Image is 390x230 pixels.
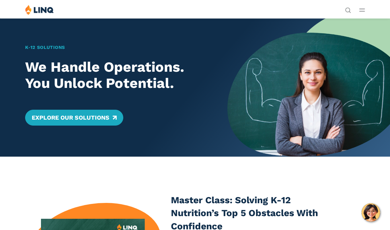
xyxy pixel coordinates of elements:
[25,5,54,15] img: LINQ | K‑12 Software
[25,110,123,126] a: Explore Our Solutions
[345,7,351,13] button: Open Search Bar
[345,5,351,13] nav: Utility Navigation
[359,6,365,14] button: Open Main Menu
[227,18,390,157] img: Home Banner
[362,203,380,222] button: Hello, have a question? Let’s chat.
[25,59,212,91] h2: We Handle Operations. You Unlock Potential.
[25,44,212,51] h1: K‑12 Solutions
